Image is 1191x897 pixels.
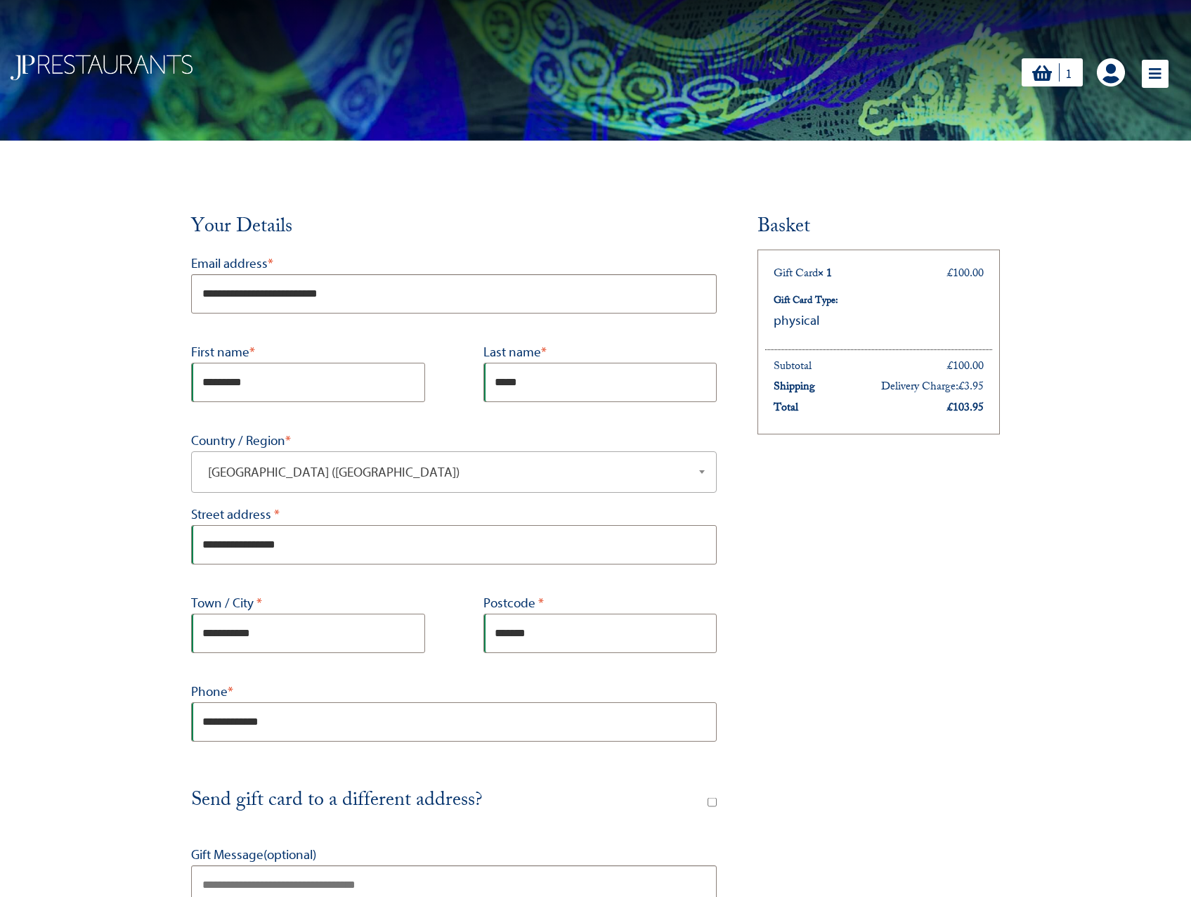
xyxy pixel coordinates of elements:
[191,785,482,819] span: Send gift card to a different address?
[191,342,424,363] label: First name
[765,377,840,399] th: Shipping
[757,214,1000,243] h3: Basket
[191,253,717,274] label: Email address
[11,55,193,80] img: logo-final-from-website.png
[202,463,705,482] span: United Kingdom (UK)
[765,264,867,342] td: Gift Card
[191,844,717,865] label: Gift Message
[483,593,717,614] label: Postcode
[1066,65,1072,82] span: 1
[191,593,424,614] label: Town / City
[947,264,953,285] span: £
[191,681,717,702] label: Phone
[947,399,984,419] bdi: 103.95
[765,399,840,420] th: Total
[958,377,984,398] bdi: 3.95
[881,377,984,398] label: Delivery Charge:
[263,847,316,863] span: (optional)
[191,430,717,451] label: Country / Region
[483,342,717,363] label: Last name
[947,357,953,377] span: £
[947,399,953,419] span: £
[958,377,964,398] span: £
[818,264,832,285] strong: × 1
[765,357,840,378] th: Subtotal
[708,798,717,807] input: Send gift card to a different address?
[191,451,717,493] span: Country / Region
[1022,58,1083,86] a: 1
[191,214,717,243] h3: Your Details
[774,294,859,310] dt: Gift Card Type:
[191,504,717,525] label: Street address
[947,264,984,285] bdi: 100.00
[774,310,859,331] p: physical
[947,357,984,377] bdi: 100.00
